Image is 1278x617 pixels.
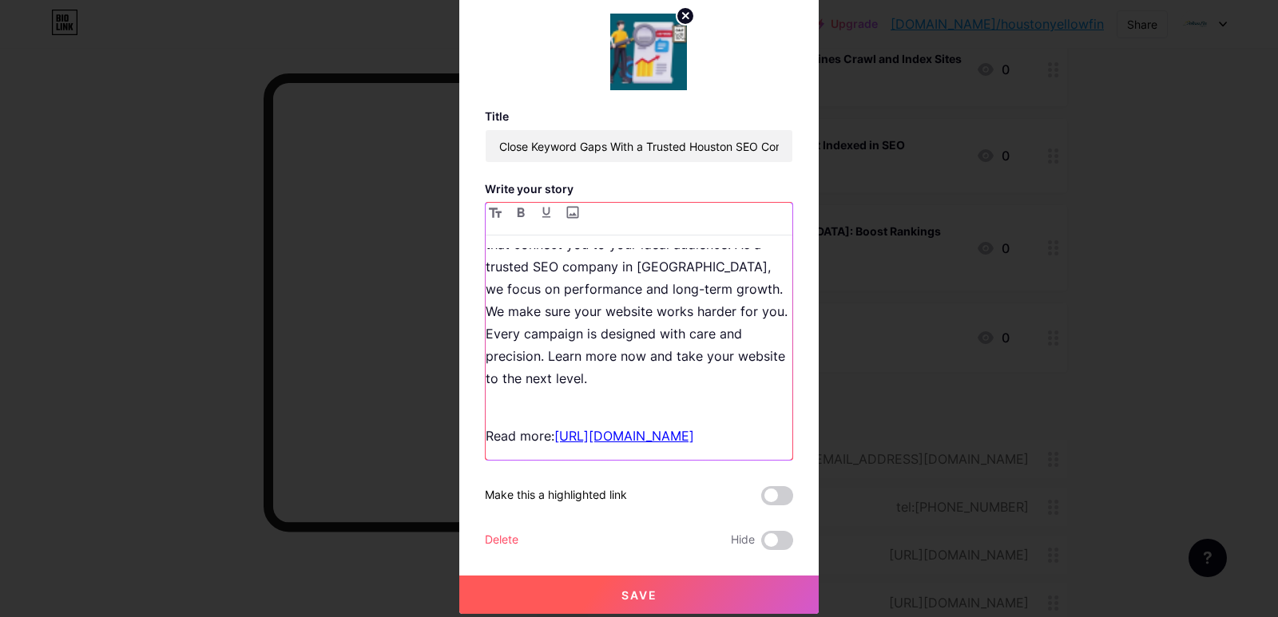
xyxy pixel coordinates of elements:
[485,531,518,550] div: Delete
[486,130,792,162] input: Title
[485,486,627,505] div: Make this a highlighted link
[486,402,792,447] p: Read more:
[554,428,694,444] a: [URL][DOMAIN_NAME]
[485,109,793,123] h3: Title
[621,588,657,602] span: Save
[486,166,792,390] p: Getting noticed online starts with choosing the right that deliver results. At [GEOGRAPHIC_DATA] ...
[485,182,793,196] h3: Write your story
[731,531,755,550] span: Hide
[459,575,819,614] button: Save
[610,14,687,90] img: link_thumbnail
